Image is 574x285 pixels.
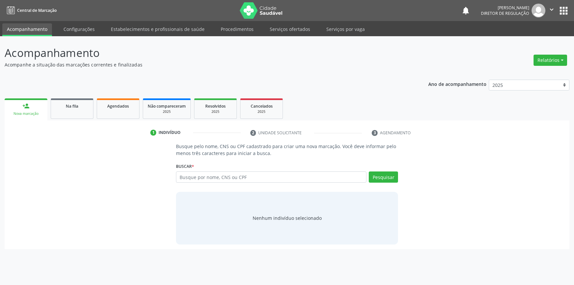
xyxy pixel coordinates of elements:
p: Ano de acompanhamento [428,80,487,88]
span: Na fila [66,103,78,109]
img: img [532,4,545,17]
input: Busque por nome, CNS ou CPF [176,171,367,183]
a: Central de Marcação [5,5,57,16]
a: Configurações [59,23,99,35]
a: Acompanhamento [2,23,52,36]
button: apps [558,5,569,16]
button:  [545,4,558,17]
span: Diretor de regulação [481,11,529,16]
button: Relatórios [534,55,567,66]
div: [PERSON_NAME] [481,5,529,11]
div: Indivíduo [159,130,181,136]
span: Cancelados [251,103,273,109]
div: person_add [22,102,30,110]
div: 1 [150,130,156,136]
button: Pesquisar [369,171,398,183]
div: 2025 [199,109,232,114]
button: notifications [461,6,470,15]
a: Procedimentos [216,23,258,35]
span: Agendados [107,103,129,109]
div: 2025 [148,109,186,114]
a: Serviços por vaga [322,23,369,35]
span: Resolvidos [205,103,226,109]
div: Nenhum indivíduo selecionado [253,215,322,221]
div: 2025 [245,109,278,114]
span: Central de Marcação [17,8,57,13]
p: Acompanhe a situação das marcações correntes e finalizadas [5,61,400,68]
p: Acompanhamento [5,45,400,61]
p: Busque pelo nome, CNS ou CPF cadastrado para criar uma nova marcação. Você deve informar pelo men... [176,143,398,157]
label: Buscar [176,161,194,171]
a: Serviços ofertados [265,23,315,35]
div: Nova marcação [9,111,43,116]
a: Estabelecimentos e profissionais de saúde [106,23,209,35]
i:  [548,6,555,13]
span: Não compareceram [148,103,186,109]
